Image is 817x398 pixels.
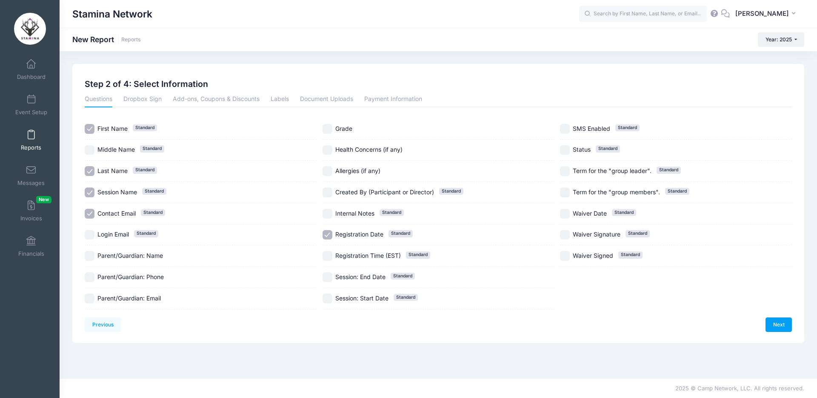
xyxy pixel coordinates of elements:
[323,124,332,134] input: Grade
[97,294,161,302] span: Parent/Guardian: Email
[335,273,386,280] span: Session: End Date
[596,145,620,152] span: Standard
[335,188,434,196] span: Created By (Participant or Director)
[394,294,418,301] span: Standard
[618,251,643,258] span: Standard
[17,179,45,187] span: Messages
[573,167,651,174] span: Term for the "group leader".
[335,210,374,217] span: Internal Notes
[335,231,383,238] span: Registration Date
[323,209,332,219] input: Internal NotesStandard
[364,92,422,107] a: Payment Information
[11,161,51,190] a: Messages
[14,13,46,45] img: Stamina Network
[560,124,570,134] input: SMS EnabledStandard
[18,250,44,257] span: Financials
[72,35,141,44] h1: New Report
[97,188,137,196] span: Session Name
[17,73,46,81] span: Dashboard
[133,124,157,131] span: Standard
[615,124,640,131] span: Standard
[626,230,650,237] span: Standard
[11,231,51,261] a: Financials
[735,9,789,18] span: [PERSON_NAME]
[133,167,157,173] span: Standard
[665,188,689,195] span: Standard
[21,144,41,151] span: Reports
[560,187,570,197] input: Term for the "group members".Standard
[560,166,570,176] input: Term for the "group leader".Standard
[657,167,681,173] span: Standard
[85,166,94,176] input: Last NameStandard
[389,230,413,237] span: Standard
[406,251,430,258] span: Standard
[123,92,162,107] a: Dropbox Sign
[573,125,610,132] span: SMS Enabled
[560,230,570,240] input: Waiver SignatureStandard
[85,187,94,197] input: Session NameStandard
[11,196,51,226] a: InvoicesNew
[85,145,94,155] input: Middle NameStandard
[85,251,94,261] input: Parent/Guardian: Name
[766,317,792,332] a: Next
[85,124,94,134] input: First NameStandard
[141,209,165,216] span: Standard
[335,125,352,132] span: Grade
[560,145,570,155] input: StatusStandard
[97,273,164,280] span: Parent/Guardian: Phone
[97,125,128,132] span: First Name
[11,90,51,120] a: Event Setup
[11,55,51,84] a: Dashboard
[97,167,128,174] span: Last Name
[323,187,332,197] input: Created By (Participant or Director)Standard
[573,231,620,238] span: Waiver Signature
[271,92,289,107] a: Labels
[85,79,208,89] h2: Step 2 of 4: Select Information
[560,251,570,261] input: Waiver SignedStandard
[573,146,591,153] span: Status
[439,188,463,195] span: Standard
[573,188,660,196] span: Term for the "group members".
[85,209,94,219] input: Contact EmailStandard
[335,294,389,302] span: Session: Start Date
[300,92,353,107] a: Document Uploads
[323,272,332,282] input: Session: End DateStandard
[134,230,158,237] span: Standard
[173,92,260,107] a: Add-ons, Coupons & Discounts
[97,210,136,217] span: Contact Email
[323,145,332,155] input: Health Concerns (if any)
[560,209,570,219] input: Waiver DateStandard
[85,92,112,107] a: Questions
[97,252,163,259] span: Parent/Guardian: Name
[142,188,166,195] span: Standard
[85,230,94,240] input: Login EmailStandard
[85,272,94,282] input: Parent/Guardian: Phone
[579,6,707,23] input: Search by First Name, Last Name, or Email...
[323,251,332,261] input: Registration Time (EST)Standard
[72,4,152,24] h1: Stamina Network
[121,37,141,43] a: Reports
[766,36,792,43] span: Year: 2025
[573,210,607,217] span: Waiver Date
[612,209,636,216] span: Standard
[11,125,51,155] a: Reports
[20,215,42,222] span: Invoices
[323,294,332,303] input: Session: Start DateStandard
[730,4,804,24] button: [PERSON_NAME]
[323,230,332,240] input: Registration DateStandard
[36,196,51,203] span: New
[323,166,332,176] input: Allergies (if any)
[573,252,613,259] span: Waiver Signed
[15,109,47,116] span: Event Setup
[335,167,380,174] span: Allergies (if any)
[335,252,401,259] span: Registration Time (EST)
[85,294,94,303] input: Parent/Guardian: Email
[391,273,415,280] span: Standard
[97,146,135,153] span: Middle Name
[675,385,804,392] span: 2025 © Camp Network, LLC. All rights reserved.
[97,231,129,238] span: Login Email
[758,32,804,47] button: Year: 2025
[85,317,121,332] a: Previous
[380,209,404,216] span: Standard
[140,145,164,152] span: Standard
